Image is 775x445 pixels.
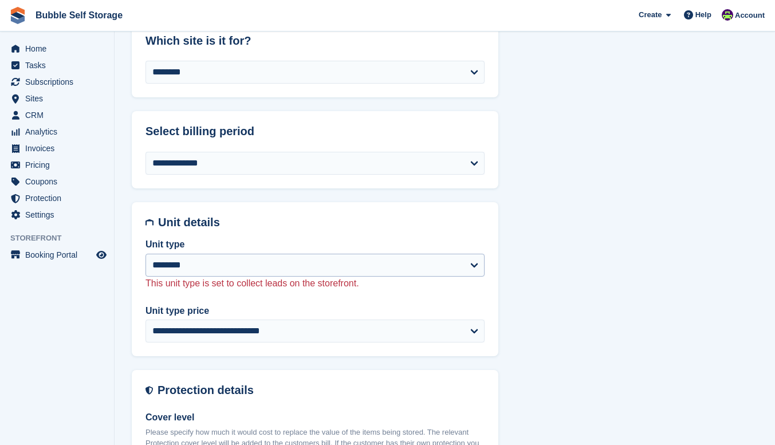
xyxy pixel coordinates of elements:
[145,216,154,229] img: unit-details-icon-595b0c5c156355b767ba7b61e002efae458ec76ed5ec05730b8e856ff9ea34a9.svg
[9,7,26,24] img: stora-icon-8386f47178a22dfd0bd8f6a31ec36ba5ce8667c1dd55bd0f319d3a0aa187defe.svg
[735,10,765,21] span: Account
[25,90,94,107] span: Sites
[10,233,114,244] span: Storefront
[145,125,485,138] h2: Select billing period
[145,238,485,251] label: Unit type
[25,140,94,156] span: Invoices
[25,174,94,190] span: Coupons
[145,411,485,424] label: Cover level
[25,57,94,73] span: Tasks
[6,247,108,263] a: menu
[145,34,485,48] h2: Which site is it for?
[6,57,108,73] a: menu
[95,248,108,262] a: Preview store
[6,140,108,156] a: menu
[145,384,153,397] img: insurance-details-icon-731ffda60807649b61249b889ba3c5e2b5c27d34e2e1fb37a309f0fde93ff34a.svg
[6,157,108,173] a: menu
[145,304,485,318] label: Unit type price
[25,157,94,173] span: Pricing
[145,277,485,290] p: This unit type is set to collect leads on the storefront.
[25,190,94,206] span: Protection
[6,74,108,90] a: menu
[6,90,108,107] a: menu
[6,41,108,57] a: menu
[25,247,94,263] span: Booking Portal
[25,124,94,140] span: Analytics
[25,107,94,123] span: CRM
[722,9,733,21] img: Tom Gilmore
[25,41,94,57] span: Home
[6,174,108,190] a: menu
[158,384,485,397] h2: Protection details
[695,9,711,21] span: Help
[639,9,662,21] span: Create
[6,190,108,206] a: menu
[25,207,94,223] span: Settings
[31,6,127,25] a: Bubble Self Storage
[6,207,108,223] a: menu
[25,74,94,90] span: Subscriptions
[158,216,485,229] h2: Unit details
[6,107,108,123] a: menu
[6,124,108,140] a: menu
